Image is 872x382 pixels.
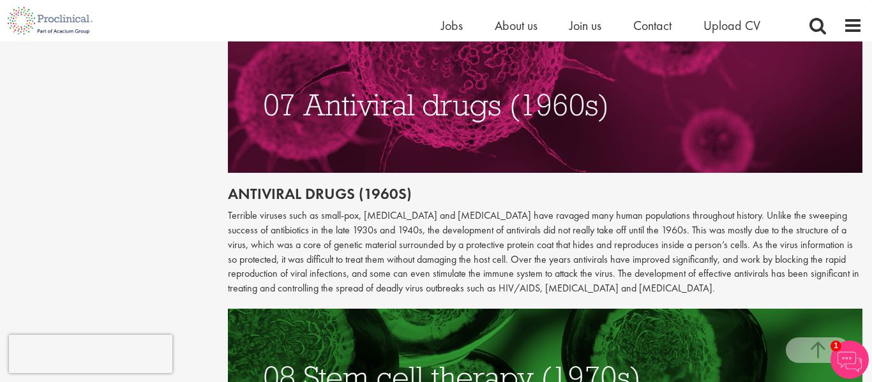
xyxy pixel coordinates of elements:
[633,17,672,34] a: Contact
[495,17,537,34] a: About us
[703,17,760,34] a: Upload CV
[569,17,601,34] a: Join us
[831,341,841,351] span: 1
[441,17,463,34] a: Jobs
[228,209,863,296] p: Terrible viruses such as small-pox, [MEDICAL_DATA] and [MEDICAL_DATA] have ravaged many human pop...
[228,184,412,203] span: Antiviral drugs (1960s)
[9,335,172,373] iframe: reCAPTCHA
[831,341,869,379] img: Chatbot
